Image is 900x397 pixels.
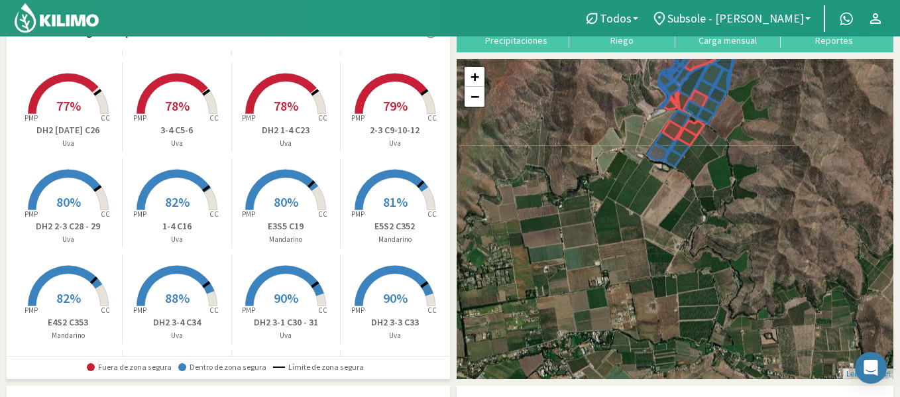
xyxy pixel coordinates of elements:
[351,113,365,123] tspan: PMP
[242,113,255,123] tspan: PMP
[133,209,146,219] tspan: PMP
[846,370,868,378] a: Leaflet
[165,194,190,210] span: 82%
[14,330,122,341] p: Mandarino
[87,363,172,372] span: Fuera de zona segura
[14,234,122,245] p: Uva
[101,306,110,315] tspan: CC
[123,219,231,233] p: 1-4 C16
[14,123,122,137] p: DH2 [DATE] C26
[133,306,146,315] tspan: PMP
[242,209,255,219] tspan: PMP
[101,113,110,123] tspan: CC
[209,306,219,315] tspan: CC
[123,234,231,245] p: Uva
[667,11,804,25] span: Subsole - [PERSON_NAME]
[232,219,340,233] p: E3S5 C19
[427,113,437,123] tspan: CC
[675,11,781,46] button: Carga mensual
[843,369,893,380] div: | ©
[273,363,364,372] span: Límite de zona segura
[318,306,327,315] tspan: CC
[383,97,408,114] span: 79%
[209,209,219,219] tspan: CC
[600,11,632,25] span: Todos
[123,138,231,149] p: Uva
[165,97,190,114] span: 78%
[341,330,449,341] p: Uva
[679,36,777,45] div: Carga mensual
[465,87,484,107] a: Zoom out
[341,138,449,149] p: Uva
[274,290,298,306] span: 90%
[341,219,449,233] p: E5S2 C352
[855,352,887,384] div: Open Intercom Messenger
[13,2,100,34] img: Kilimo
[785,36,883,45] div: Reportes
[465,67,484,87] a: Zoom in
[24,306,37,315] tspan: PMP
[101,209,110,219] tspan: CC
[383,290,408,306] span: 90%
[232,315,340,329] p: DH2 3-1 C30 - 31
[165,290,190,306] span: 88%
[123,315,231,329] p: DH2 3-4 C34
[123,123,231,137] p: 3-4 C5-6
[56,194,81,210] span: 80%
[351,306,365,315] tspan: PMP
[24,113,37,123] tspan: PMP
[209,113,219,123] tspan: CC
[274,194,298,210] span: 80%
[123,330,231,341] p: Uva
[341,234,449,245] p: Mandarino
[232,234,340,245] p: Mandarino
[242,306,255,315] tspan: PMP
[56,290,81,306] span: 82%
[569,11,675,46] button: Riego
[24,209,37,219] tspan: PMP
[14,219,122,233] p: DH2 2-3 C28 - 29
[383,194,408,210] span: 81%
[341,315,449,329] p: DH2 3-3 C33
[232,138,340,149] p: Uva
[781,11,887,46] button: Reportes
[56,97,81,114] span: 77%
[341,123,449,137] p: 2-3 C9-10-12
[318,113,327,123] tspan: CC
[232,330,340,341] p: Uva
[178,363,266,372] span: Dentro de zona segura
[232,123,340,137] p: DH2 1-4 C23
[14,315,122,329] p: E4S2 C353
[318,209,327,219] tspan: CC
[351,209,365,219] tspan: PMP
[133,113,146,123] tspan: PMP
[427,209,437,219] tspan: CC
[274,97,298,114] span: 78%
[467,36,565,45] div: Precipitaciones
[14,138,122,149] p: Uva
[463,11,569,46] button: Precipitaciones
[427,306,437,315] tspan: CC
[573,36,671,45] div: Riego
